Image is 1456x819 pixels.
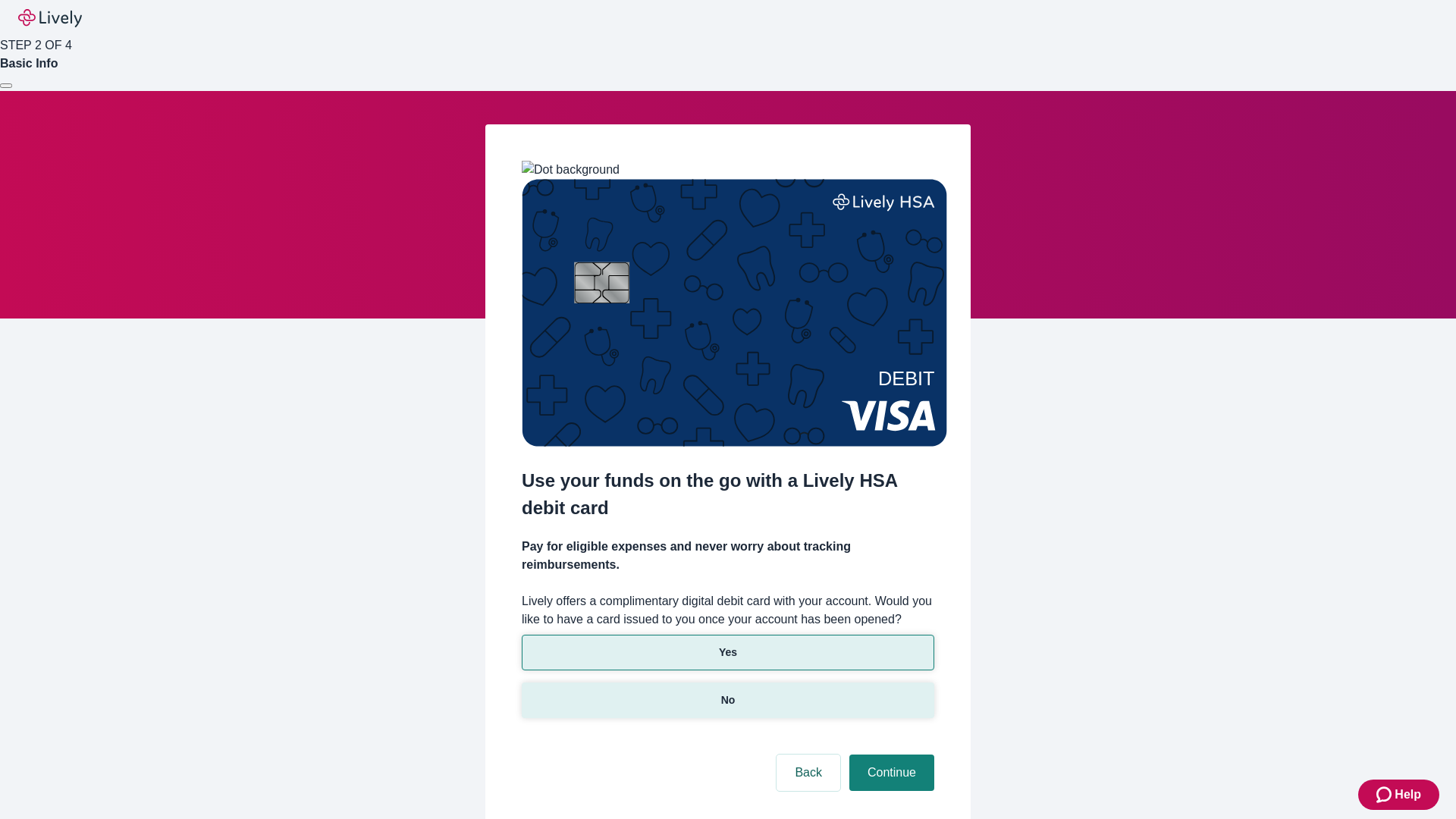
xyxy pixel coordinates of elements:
[777,755,840,791] button: Back
[1395,786,1421,804] span: Help
[522,635,934,670] button: Yes
[719,645,737,661] p: Yes
[522,682,934,718] button: No
[1358,780,1439,810] button: Zendesk support iconHelp
[721,692,736,708] p: No
[849,755,934,791] button: Continue
[1376,786,1395,804] svg: Zendesk support icon
[522,538,934,574] h4: Pay for eligible expenses and never worry about tracking reimbursements.
[522,467,934,522] h2: Use your funds on the go with a Lively HSA debit card
[18,9,82,27] img: Lively
[522,179,947,447] img: Debit card
[522,161,620,179] img: Dot background
[522,592,934,629] label: Lively offers a complimentary digital debit card with your account. Would you like to have a card...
